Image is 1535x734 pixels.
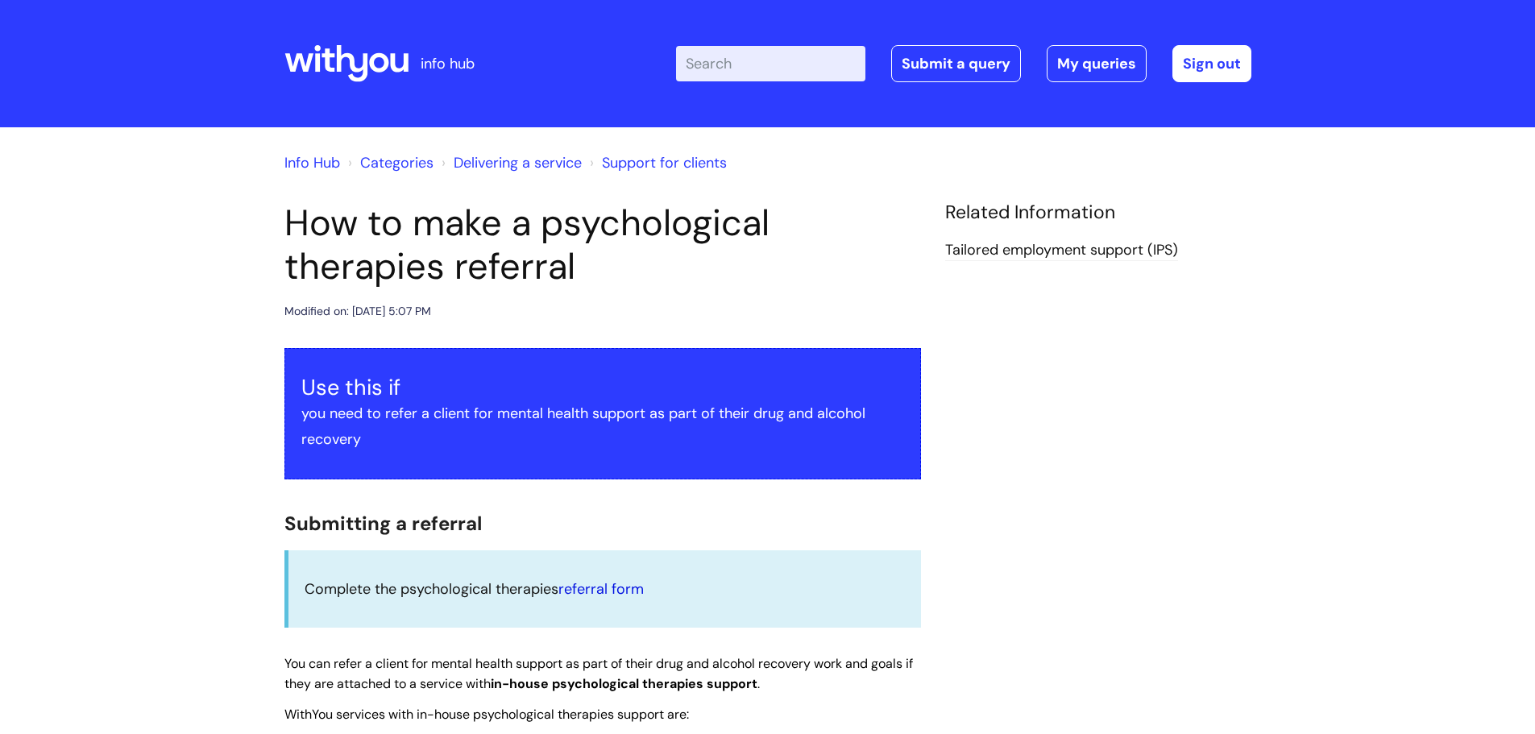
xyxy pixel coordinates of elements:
li: Support for clients [586,150,727,176]
a: My queries [1047,45,1147,82]
a: Sign out [1172,45,1251,82]
li: Delivering a service [438,150,582,176]
a: Submit a query [891,45,1021,82]
p: info hub [421,51,475,77]
a: Support for clients [602,153,727,172]
h1: How to make a psychological therapies referral [284,201,921,288]
a: referral form [558,579,644,599]
p: Complete the psychological therapies [305,576,905,602]
a: Tailored employment support (IPS) [945,240,1178,261]
div: | - [676,45,1251,82]
span: You can refer a client for mental health support as part of their drug and alcohol recovery work ... [284,655,913,692]
span: in-house psychological therapies support [491,675,757,692]
a: Info Hub [284,153,340,172]
span: . [757,675,760,692]
h3: Use this if [301,375,904,400]
a: Categories [360,153,434,172]
h4: Related Information [945,201,1251,224]
span: WithYou services with in-house psychological therapies support are: [284,706,689,723]
div: Modified on: [DATE] 5:07 PM [284,301,431,321]
input: Search [676,46,865,81]
p: you need to refer a client for mental health support as part of their drug and alcohol recovery [301,400,904,453]
a: Delivering a service [454,153,582,172]
li: Solution home [344,150,434,176]
span: Submitting a referral [284,511,482,536]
